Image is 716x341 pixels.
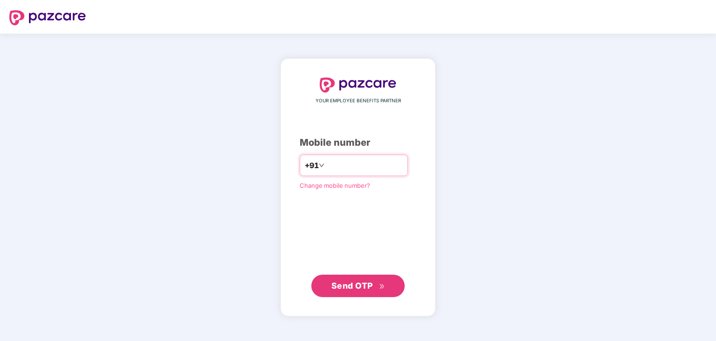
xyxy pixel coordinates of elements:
[9,10,86,25] img: logo
[331,281,373,291] span: Send OTP
[311,275,405,297] button: Send OTPdouble-right
[316,97,401,105] span: YOUR EMPLOYEE BENEFITS PARTNER
[319,163,324,168] span: down
[305,160,319,171] span: +91
[320,78,396,92] img: logo
[300,182,370,189] a: Change mobile number?
[379,284,385,290] span: double-right
[300,135,416,150] div: Mobile number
